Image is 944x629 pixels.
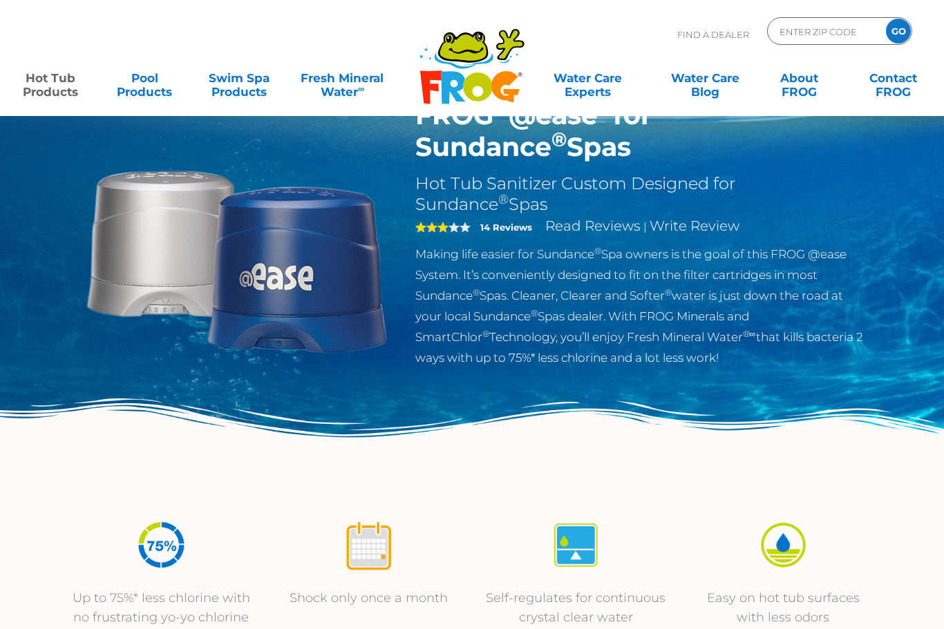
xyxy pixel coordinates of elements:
[415,222,449,233] span: 3
[668,64,742,92] a: Water CareBlog
[415,244,867,368] p: Making life easier for Sundance Spa owners is the goal of this FROG @ease System. It’s convenient...
[358,84,364,94] sup: ∞
[480,222,532,233] strong: 14 Reviews
[857,64,930,92] a: ContactFROG
[531,308,538,318] sup: ®
[778,21,871,41] input: Zip Code Form
[108,64,181,92] a: PoolProducts
[343,519,395,571] img: icon-atease-shock-once
[598,95,613,119] sup: ®
[473,287,480,298] sup: ®
[743,329,756,339] sup: ®∞
[545,217,641,234] a: Read Reviews
[202,64,276,92] a: Swim SpaProducts
[14,64,87,92] a: Hot TubProducts
[886,19,911,43] input: GO
[757,519,809,571] img: icon-atease-easy-on
[693,588,873,627] p: Easy on hot tub surfaces with less odors
[550,519,602,571] img: icon-atease-self-regulates
[279,588,458,608] p: Shock only once a month
[415,173,867,215] h2: Hot Tub Sanitizer Custom Designed for Sundance Spas
[763,64,836,92] a: AboutFROG
[643,220,647,233] span: |
[296,64,388,92] a: Fresh MineralWater∞
[665,287,672,298] sup: ®
[415,99,867,163] h1: FROG @ease for Sundance Spas
[677,17,749,52] p: Find A Dealer
[135,519,187,571] img: icon-atease-75percent-less
[78,99,395,416] img: Sundance-cartridges-2.png
[551,127,567,151] sup: ®
[650,217,739,234] a: Write Review
[528,64,647,92] a: Water CareExperts
[498,192,509,207] sup: ®
[486,588,665,627] p: Self-regulates for continuous crystal clear water
[482,329,489,339] sup: ®
[594,246,601,256] sup: ®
